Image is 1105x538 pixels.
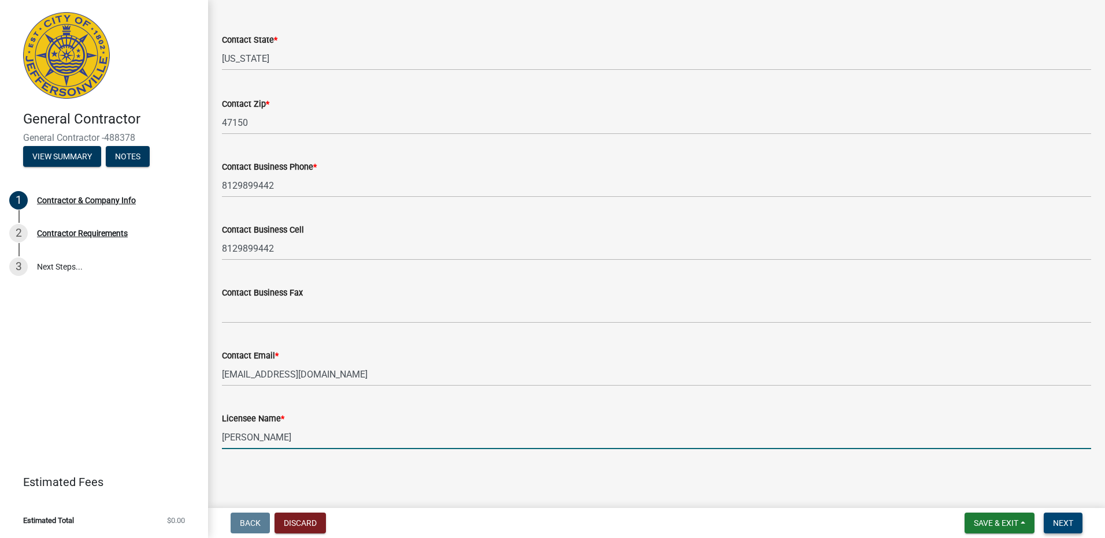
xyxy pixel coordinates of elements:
wm-modal-confirm: Summary [23,152,101,162]
span: Estimated Total [23,517,74,524]
h4: General Contractor [23,111,199,128]
span: Save & Exit [974,518,1018,528]
label: Contact Email [222,352,279,360]
span: Back [240,518,261,528]
label: Contact Business Phone [222,163,317,171]
div: Contractor Requirements [37,229,128,237]
button: Back [231,513,270,533]
label: Contact Zip [222,100,269,109]
label: Licensee Name [222,415,284,423]
button: Save & Exit [965,513,1034,533]
div: 2 [9,224,28,242]
label: Contact Business Cell [222,226,304,234]
button: Notes [106,146,150,167]
button: Next [1044,513,1082,533]
button: View Summary [23,146,101,167]
div: Contractor & Company Info [37,196,136,204]
button: Discard [275,513,326,533]
span: General Contractor -488378 [23,132,185,143]
img: City of Jeffersonville, Indiana [23,12,110,99]
span: $0.00 [167,517,185,524]
a: Estimated Fees [9,470,190,494]
label: Contact Business Fax [222,289,303,297]
wm-modal-confirm: Notes [106,152,150,162]
div: 3 [9,257,28,276]
label: Contact State [222,36,277,44]
span: Next [1053,518,1073,528]
div: 1 [9,191,28,210]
